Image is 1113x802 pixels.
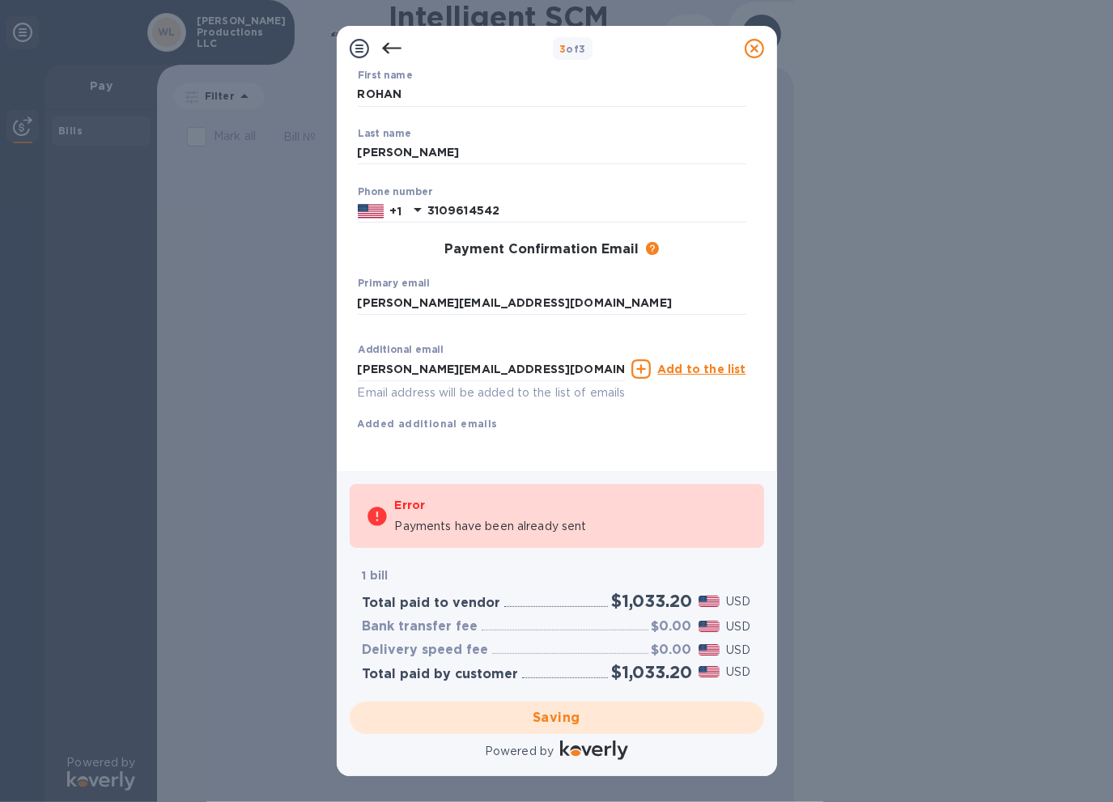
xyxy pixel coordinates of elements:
[358,346,444,355] label: Additional email
[358,141,746,165] input: Enter your last name
[358,291,746,315] input: Enter your primary email
[657,363,746,376] u: Add to the list
[559,43,586,55] b: of 3
[358,357,626,381] input: Enter additional email
[363,667,519,682] h3: Total paid by customer
[363,596,501,611] h3: Total paid to vendor
[699,666,720,677] img: USD
[395,499,426,511] b: Error
[652,619,692,634] h3: $0.00
[390,203,401,219] p: +1
[726,618,750,635] p: USD
[726,664,750,681] p: USD
[611,591,691,611] h2: $1,033.20
[699,596,720,607] img: USD
[358,129,411,138] label: Last name
[611,662,691,682] h2: $1,033.20
[358,71,412,81] label: First name
[485,743,554,760] p: Powered by
[560,740,628,760] img: Logo
[358,279,430,289] label: Primary email
[358,187,432,197] label: Phone number
[358,202,384,220] img: US
[726,642,750,659] p: USD
[652,643,692,658] h3: $0.00
[699,644,720,656] img: USD
[358,83,746,107] input: Enter your first name
[358,384,626,402] p: Email address will be added to the list of emails
[445,242,639,257] h3: Payment Confirmation Email
[358,418,498,430] b: Added additional emails
[363,619,478,634] h3: Bank transfer fee
[559,43,566,55] span: 3
[699,621,720,632] img: USD
[363,643,489,658] h3: Delivery speed fee
[427,199,746,223] input: Enter your phone number
[363,569,389,582] b: 1 bill
[726,593,750,610] p: USD
[395,518,587,535] p: Payments have been already sent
